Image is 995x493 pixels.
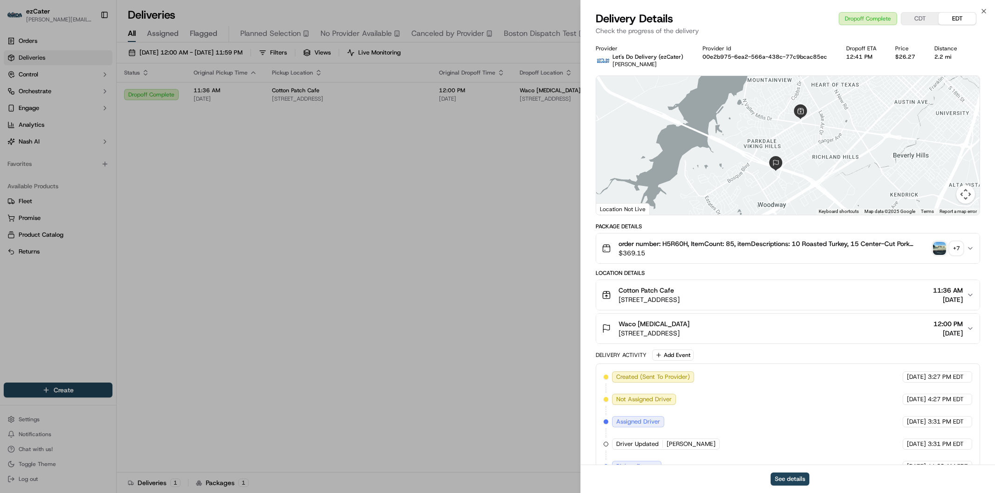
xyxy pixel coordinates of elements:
div: 2.2 mi [934,53,961,61]
span: Delivery Details [596,11,673,26]
span: Not Assigned Driver [616,395,672,404]
p: Let's Do Delivery (ezCater) [612,53,683,61]
span: $369.15 [619,248,929,258]
span: 3:31 PM EDT [928,418,964,426]
button: photo_proof_of_pickup image+7 [933,242,963,255]
button: order number: H5R60H, ItemCount: 85, itemDescriptions: 10 Roasted Turkey, 15 Center-Cut Pork Chop... [596,233,980,263]
div: Package Details [596,223,980,230]
span: Assigned Driver [616,418,660,426]
div: Location Not Live [596,203,650,215]
p: Check the progress of the delivery [596,26,980,35]
div: Distance [934,45,961,52]
span: [PERSON_NAME] [667,440,716,448]
span: 12:00 PM [933,319,963,329]
button: Keyboard shortcuts [819,208,859,215]
span: Created (Sent To Provider) [616,373,690,381]
span: 3:27 PM EDT [928,373,964,381]
div: Provider [596,45,688,52]
button: CDT [901,13,939,25]
span: 11:36 AM [933,286,963,295]
div: Location Details [596,269,980,277]
span: Waco [MEDICAL_DATA] [619,319,689,329]
img: Google [598,203,629,215]
img: lets_do_delivery_logo.png [596,53,611,68]
span: Map data ©2025 Google [864,209,915,214]
img: photo_proof_of_pickup image [933,242,946,255]
div: $26.27 [895,53,919,61]
span: [DATE] [907,395,926,404]
span: [DATE] [907,440,926,448]
span: 3:31 PM EDT [928,440,964,448]
button: EDT [939,13,976,25]
span: 11:23 AM EDT [928,462,968,471]
a: Open this area in Google Maps (opens a new window) [598,203,629,215]
span: Cotton Patch Cafe [619,286,674,295]
span: [STREET_ADDRESS] [619,329,689,338]
span: [DATE] [933,329,963,338]
div: + 7 [950,242,963,255]
button: 00e2b975-6ea2-566a-438c-77c9bcac85ec [703,53,827,61]
span: Driver Updated [616,440,659,448]
a: Report a map error [939,209,977,214]
div: Dropoff ETA [846,45,881,52]
span: [DATE] [907,462,926,471]
button: Map camera controls [956,185,975,204]
div: Delivery Activity [596,351,647,359]
div: 12:41 PM [846,53,881,61]
span: [PERSON_NAME] [612,61,657,68]
button: Cotton Patch Cafe[STREET_ADDRESS]11:36 AM[DATE] [596,280,980,310]
button: Waco [MEDICAL_DATA][STREET_ADDRESS]12:00 PM[DATE] [596,314,980,343]
a: Terms (opens in new tab) [921,209,934,214]
span: [DATE] [907,418,926,426]
button: See details [771,472,809,486]
span: [DATE] [933,295,963,304]
span: [DATE] [907,373,926,381]
span: order number: H5R60H, ItemCount: 85, itemDescriptions: 10 Roasted Turkey, 15 Center-Cut Pork Chop... [619,239,929,248]
div: Provider Id [703,45,831,52]
button: Add Event [652,349,694,361]
div: Price [895,45,919,52]
span: 4:27 PM EDT [928,395,964,404]
span: Pickup Enroute [616,462,657,471]
span: [STREET_ADDRESS] [619,295,680,304]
